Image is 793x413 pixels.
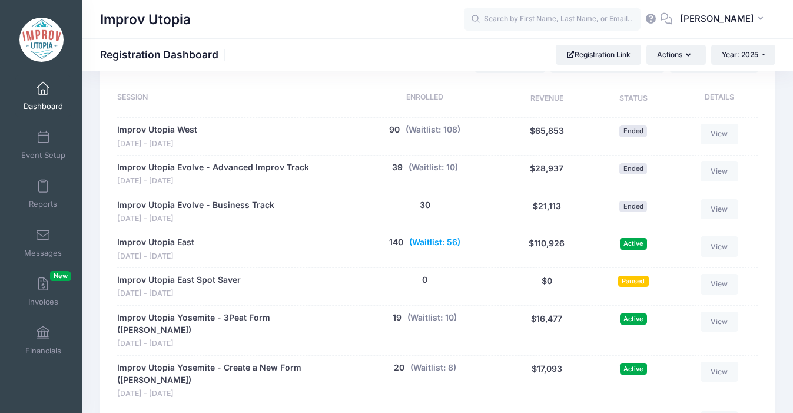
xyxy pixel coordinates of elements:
span: Ended [619,125,647,137]
button: 90 [389,124,400,136]
a: Improv Utopia Evolve - Business Track [117,199,274,212]
a: View [701,124,738,144]
a: InvoicesNew [15,271,71,312]
h1: Improv Utopia [100,6,191,33]
a: Registration Link [556,45,641,65]
a: View [701,362,738,382]
div: $28,937 [502,161,591,187]
a: View [701,312,738,332]
a: View [701,199,738,219]
div: $17,093 [502,362,591,399]
img: Improv Utopia [19,18,64,62]
a: Dashboard [15,75,71,117]
div: $16,477 [502,312,591,349]
span: Active [620,313,647,325]
a: Event Setup [15,124,71,166]
a: Improv Utopia Yosemite - 3Peat Form ([PERSON_NAME]) [117,312,342,336]
a: Messages [15,222,71,263]
span: Ended [619,201,647,212]
span: Active [620,363,647,374]
div: $21,113 [502,199,591,224]
a: Improv Utopia West [117,124,197,136]
input: Search by First Name, Last Name, or Email... [464,8,641,31]
span: Messages [24,248,62,258]
div: $110,926 [502,236,591,262]
button: 140 [389,236,403,249]
a: Financials [15,320,71,361]
a: View [701,161,738,181]
span: Active [620,238,647,249]
a: Improv Utopia Yosemite - Create a New Form ([PERSON_NAME]) [117,362,342,386]
span: Invoices [28,297,58,307]
a: Reports [15,173,71,214]
span: Event Setup [21,150,65,160]
button: (Waitlist: 10) [409,161,458,174]
button: Actions [646,45,705,65]
a: Improv Utopia Evolve - Advanced Improv Track [117,161,309,174]
button: 30 [420,199,430,212]
div: Enrolled [348,92,502,106]
div: Session [117,92,348,106]
div: Revenue [502,92,591,106]
span: [DATE] - [DATE] [117,288,241,299]
button: Year: 2025 [711,45,775,65]
div: Details [675,92,758,106]
span: [DATE] - [DATE] [117,388,342,399]
button: 20 [394,362,404,374]
h1: Registration Dashboard [100,48,228,61]
a: View [701,274,738,294]
button: 0 [422,274,427,286]
button: 19 [393,312,402,324]
span: Financials [25,346,61,356]
a: View [701,236,738,256]
div: Status [592,92,675,106]
span: Reports [29,199,57,209]
button: (Waitlist: 56) [409,236,460,249]
span: Year: 2025 [722,50,758,59]
div: $0 [502,274,591,299]
a: Improv Utopia East [117,236,194,249]
a: Improv Utopia East Spot Saver [117,274,241,286]
button: (Waitlist: 10) [407,312,457,324]
span: Dashboard [24,101,63,111]
span: New [50,271,71,281]
button: (Waitlist: 108) [406,124,460,136]
button: 39 [392,161,403,174]
button: [PERSON_NAME] [672,6,775,33]
span: [DATE] - [DATE] [117,213,274,224]
span: [DATE] - [DATE] [117,338,342,349]
span: Paused [618,276,649,287]
span: [PERSON_NAME] [680,12,754,25]
span: [DATE] - [DATE] [117,251,194,262]
span: Ended [619,163,647,174]
button: (Waitlist: 8) [410,362,456,374]
span: [DATE] - [DATE] [117,176,309,187]
div: $65,853 [502,124,591,149]
span: [DATE] - [DATE] [117,138,197,150]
